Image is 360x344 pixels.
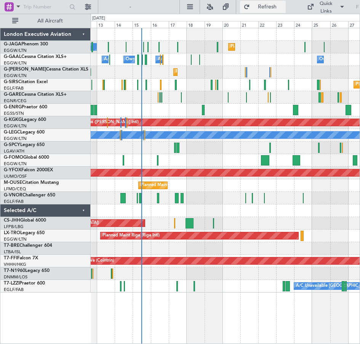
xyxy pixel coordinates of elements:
[4,168,53,172] a: G-YFOXFalcon 2000EX
[240,1,286,13] button: Refresh
[8,15,83,27] button: All Aircraft
[4,193,55,198] a: G-VNORChallenger 650
[4,193,22,198] span: G-VNOR
[4,136,27,141] a: EGGW/LTN
[4,281,19,286] span: T7-LZZI
[4,92,21,97] span: G-GARE
[133,21,150,28] div: 15
[4,55,67,59] a: G-GAALCessna Citation XLS+
[4,48,27,53] a: EGGW/LTN
[187,21,205,28] div: 18
[4,80,18,84] span: G-SIRS
[4,155,23,160] span: G-FOMO
[4,274,27,280] a: DNMM/LOS
[4,92,67,97] a: G-GARECessna Citation XLS+
[230,41,350,53] div: Planned Maint [GEOGRAPHIC_DATA] ([GEOGRAPHIC_DATA])
[303,1,349,13] button: Quick Links
[4,80,48,84] a: G-SIRSCitation Excel
[312,21,330,28] div: 25
[4,262,26,267] a: VHHH/HKG
[4,224,24,230] a: LFPB/LBG
[4,148,24,154] a: LGAV/ATH
[4,67,46,72] span: G-[PERSON_NAME]
[4,236,27,242] a: EGGW/LTN
[4,256,17,260] span: T7-FFI
[4,199,24,204] a: EGLF/FAB
[294,21,312,28] div: 24
[4,55,21,59] span: G-GAAL
[4,143,45,147] a: G-SPCYLegacy 650
[258,21,276,28] div: 22
[115,21,133,28] div: 14
[4,281,45,286] a: T7-LZZIPraetor 600
[4,218,46,223] a: CS-JHHGlobal 6000
[4,73,27,79] a: EGGW/LTN
[102,230,160,241] div: Planned Maint Riga (Riga Intl)
[276,21,294,28] div: 23
[4,180,22,185] span: M-OUSE
[20,18,80,24] span: All Aircraft
[240,21,258,28] div: 21
[4,111,24,116] a: EGSS/STN
[4,268,50,273] a: T7-N1960Legacy 650
[4,143,20,147] span: G-SPCY
[141,180,231,191] div: Planned Maint Cannes ([GEOGRAPHIC_DATA])
[176,66,296,78] div: Planned Maint [GEOGRAPHIC_DATA] ([GEOGRAPHIC_DATA])
[4,268,25,273] span: T7-N1960
[4,130,45,135] a: G-LEGCLegacy 600
[4,218,20,223] span: CS-JHH
[151,21,169,28] div: 16
[4,155,49,160] a: G-FOMOGlobal 6000
[4,243,19,248] span: T7-BRE
[4,85,24,91] a: EGLF/FAB
[92,15,105,22] div: [DATE]
[4,117,22,122] span: G-KGKG
[4,123,27,129] a: EGGW/LTN
[4,67,88,72] a: G-[PERSON_NAME]Cessna Citation XLS
[4,105,22,109] span: G-ENRG
[4,168,21,172] span: G-YFOX
[4,243,52,248] a: T7-BREChallenger 604
[158,54,189,65] div: A/C Unavailable
[4,42,21,47] span: G-JAGA
[126,54,139,65] div: Owner
[4,98,27,104] a: EGNR/CEG
[319,54,332,65] div: Owner
[330,21,348,28] div: 26
[4,231,45,235] a: LX-TROLegacy 650
[4,161,27,167] a: EGGW/LTN
[4,60,27,66] a: EGGW/LTN
[251,4,283,10] span: Refresh
[4,42,48,47] a: G-JAGAPhenom 300
[222,21,240,28] div: 20
[4,117,46,122] a: G-KGKGLegacy 600
[4,174,27,179] a: UUMO/OSF
[51,117,139,128] div: Planned Maint Athens ([PERSON_NAME] Intl)
[169,21,187,28] div: 17
[4,287,24,293] a: EGLF/FAB
[4,130,20,135] span: G-LEGC
[97,21,115,28] div: 13
[4,231,20,235] span: LX-TRO
[205,21,222,28] div: 19
[104,54,136,65] div: A/C Unavailable
[23,1,67,13] input: Trip Number
[4,180,59,185] a: M-OUSECitation Mustang
[4,249,21,255] a: LTBA/ISL
[4,256,38,260] a: T7-FFIFalcon 7X
[4,186,26,192] a: LFMD/CEQ
[4,105,47,109] a: G-ENRGPraetor 600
